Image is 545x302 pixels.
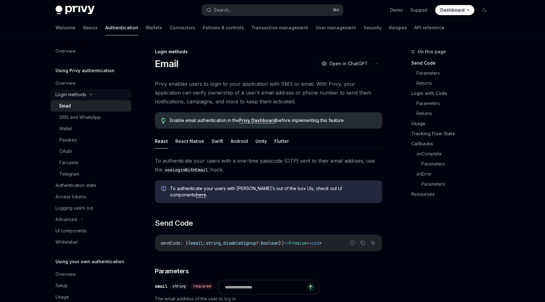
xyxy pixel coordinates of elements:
span: To authenticate your users with [PERSON_NAME]’s out of the box UIs, check out UI components . [170,185,376,198]
span: boolean [261,240,279,246]
button: Flutter [274,134,289,148]
div: Email [59,102,71,110]
span: : [203,240,206,246]
div: SMS and WhatsApp [59,113,101,121]
a: SMS and WhatsApp [50,112,131,123]
a: Tracking Flow State [411,129,495,139]
div: Access tokens [56,193,86,200]
span: Send Code [155,218,193,228]
span: => [284,240,289,246]
a: Parameters [416,68,495,78]
span: string [206,240,221,246]
svg: Info [161,186,167,192]
div: Login methods [155,49,382,55]
a: Authentication state [50,180,131,191]
span: ⌘ K [333,8,339,13]
a: Privy Dashboard [239,118,276,123]
a: Setup [50,280,131,291]
a: OAuth [50,146,131,157]
span: email [190,240,203,246]
span: ?: [256,240,261,246]
h5: Using Privy authentication [56,67,114,74]
div: Passkey [59,136,77,144]
span: On this page [418,48,446,55]
span: To authenticate your users with a one-time passcode (OTP) sent to their email address, use the hook. [155,156,382,174]
a: Parameters [421,179,495,189]
span: Parameters [155,267,189,276]
a: Authentication [105,20,138,35]
a: Transaction management [251,20,308,35]
button: Android [231,134,248,148]
a: Basics [83,20,98,35]
a: Security [364,20,382,35]
button: Report incorrect code [349,239,357,247]
span: , [221,240,223,246]
span: : ({ [180,240,190,246]
button: React [155,134,168,148]
div: Logging users out [56,204,93,212]
a: Passkey [50,134,131,146]
div: Login methods [56,91,86,98]
button: React Native [175,134,204,148]
a: Resources [411,189,495,199]
a: Login with Code [411,88,495,98]
div: Overview [56,47,76,55]
span: < [307,240,309,246]
a: Farcaster [50,157,131,168]
a: Parameters [416,98,495,108]
a: Support [410,7,428,13]
a: Logging users out [50,202,131,214]
span: Enable email authentication in the before implementing this feature. [170,117,376,124]
span: }) [279,240,284,246]
span: Privy enables users to login to your application with SMS or email. With Privy, your application ... [155,79,382,106]
span: Dashboard [440,7,465,13]
a: Wallets [146,20,162,35]
a: Policies & controls [203,20,244,35]
div: Farcaster [59,159,79,166]
code: useLoginWithEmail [162,166,210,173]
button: Copy the contents from the code block [359,239,367,247]
a: Access tokens [50,191,131,202]
button: Search...⌘K [202,4,343,16]
a: Callbacks [411,139,495,149]
h5: Using your own authentication [56,258,124,265]
button: Unity [255,134,267,148]
a: Send Code [411,58,495,68]
span: > [319,240,322,246]
a: onComplete [416,149,495,159]
a: Dashboard [435,5,474,15]
div: Overview [56,270,76,278]
div: Telegram [59,170,79,178]
button: Toggle dark mode [479,5,489,15]
a: User management [316,20,356,35]
span: Promise [289,240,307,246]
span: Open in ChatGPT [329,61,368,67]
img: dark logo [56,6,95,15]
button: Ask AI [369,239,377,247]
span: sendCode [160,240,180,246]
div: Usage [56,293,69,301]
a: Recipes [389,20,407,35]
a: Telegram [50,168,131,180]
a: Wallet [50,123,131,134]
div: Search... [214,6,231,14]
a: Returns [416,108,495,119]
a: Returns [416,78,495,88]
div: Whitelabel [56,238,78,246]
a: onError [416,169,495,179]
div: Setup [56,282,68,289]
a: Email [50,100,131,112]
a: UI components [50,225,131,236]
div: OAuth [59,148,72,155]
h1: Email [155,58,178,69]
span: disableSignup [223,240,256,246]
div: Overview [56,79,76,87]
a: here [196,192,206,198]
a: Demo [390,7,403,13]
button: Open in ChatGPT [318,58,372,69]
a: Welcome [56,20,76,35]
span: void [309,240,319,246]
a: Overview [50,78,131,89]
div: Wallet [59,125,72,132]
div: UI components [56,227,87,235]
